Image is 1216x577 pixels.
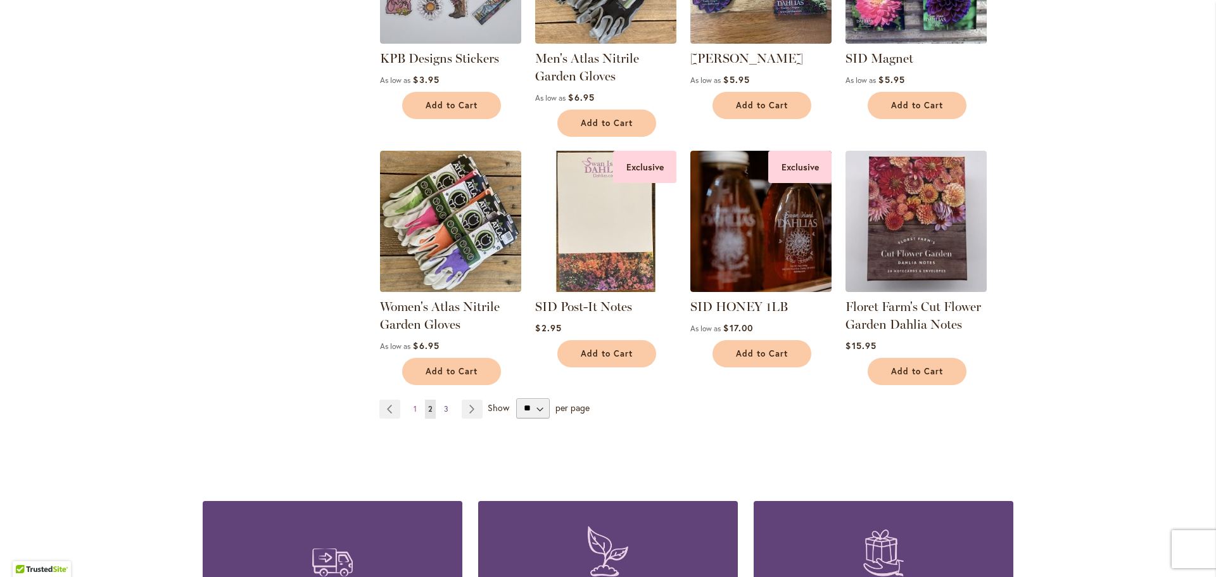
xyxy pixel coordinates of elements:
[690,34,832,46] a: 4 SID dahlia keychains
[768,151,832,183] div: Exclusive
[535,322,561,334] span: $2.95
[535,299,632,314] a: SID Post-It Notes
[878,73,904,86] span: $5.95
[845,282,987,295] a: Floret Farm's Cut Flower Garden Dahlia Notes - FRONT
[402,358,501,385] button: Add to Cart
[723,73,749,86] span: $5.95
[868,358,966,385] button: Add to Cart
[712,92,811,119] button: Add to Cart
[712,340,811,367] button: Add to Cart
[410,400,420,419] a: 1
[488,401,509,413] span: Show
[535,282,676,295] a: SID POST-IT NOTES Exclusive
[690,282,832,295] a: SID HONEY 1LB Exclusive
[535,34,676,46] a: Men's Atlas Nitrile Gloves in 3 sizes
[444,404,448,414] span: 3
[736,348,788,359] span: Add to Cart
[845,151,987,292] img: Floret Farm's Cut Flower Garden Dahlia Notes - FRONT
[690,299,788,314] a: SID HONEY 1LB
[581,118,633,129] span: Add to Cart
[413,73,439,86] span: $3.95
[613,151,676,183] div: Exclusive
[428,404,433,414] span: 2
[690,75,721,85] span: As low as
[845,51,913,66] a: SID Magnet
[557,110,656,137] button: Add to Cart
[535,151,676,292] img: SID POST-IT NOTES
[9,532,45,567] iframe: Launch Accessibility Center
[891,366,943,377] span: Add to Cart
[380,51,499,66] a: KPB Designs Stickers
[413,339,439,352] span: $6.95
[845,339,876,352] span: $15.95
[581,348,633,359] span: Add to Cart
[380,282,521,295] a: Women's Atlas Nitrile Gloves in 4 sizes
[426,366,478,377] span: Add to Cart
[402,92,501,119] button: Add to Cart
[690,51,803,66] a: [PERSON_NAME]
[414,404,417,414] span: 1
[568,91,594,103] span: $6.95
[380,341,410,351] span: As low as
[690,151,832,292] img: SID HONEY 1LB
[891,100,943,111] span: Add to Cart
[845,75,876,85] span: As low as
[535,51,639,84] a: Men's Atlas Nitrile Garden Gloves
[845,299,981,332] a: Floret Farm's Cut Flower Garden Dahlia Notes
[557,340,656,367] button: Add to Cart
[555,401,590,413] span: per page
[426,100,478,111] span: Add to Cart
[380,151,521,292] img: Women's Atlas Nitrile Gloves in 4 sizes
[380,75,410,85] span: As low as
[441,400,452,419] a: 3
[736,100,788,111] span: Add to Cart
[723,322,752,334] span: $17.00
[845,34,987,46] a: SID Magnet
[690,324,721,333] span: As low as
[380,299,500,332] a: Women's Atlas Nitrile Garden Gloves
[868,92,966,119] button: Add to Cart
[380,34,521,46] a: KPB Designs Stickers
[535,93,566,103] span: As low as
